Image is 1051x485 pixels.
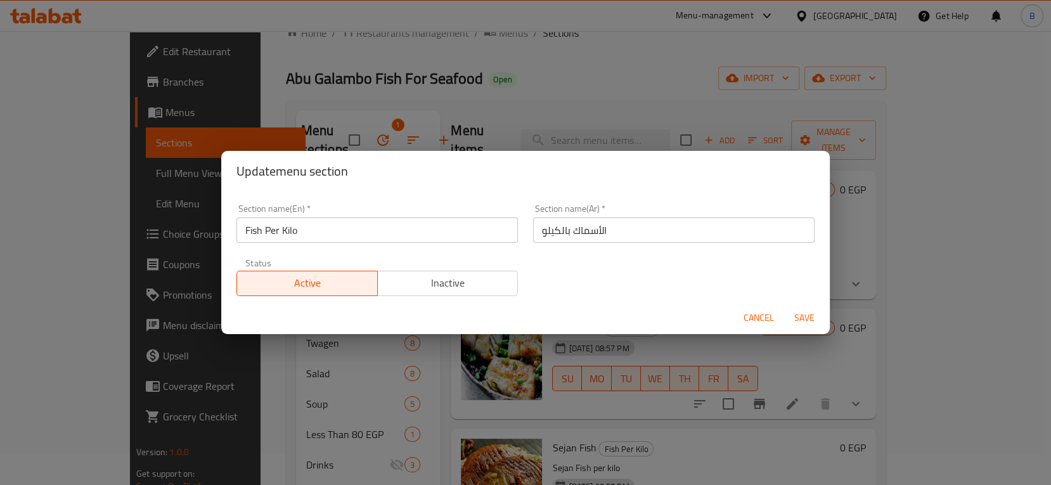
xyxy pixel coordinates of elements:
[236,271,378,296] button: Active
[242,274,373,292] span: Active
[236,161,815,181] h2: Update menu section
[236,217,518,243] input: Please enter section name(en)
[738,306,779,330] button: Cancel
[377,271,519,296] button: Inactive
[784,306,825,330] button: Save
[533,217,815,243] input: Please enter section name(ar)
[789,310,820,326] span: Save
[383,274,513,292] span: Inactive
[744,310,774,326] span: Cancel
